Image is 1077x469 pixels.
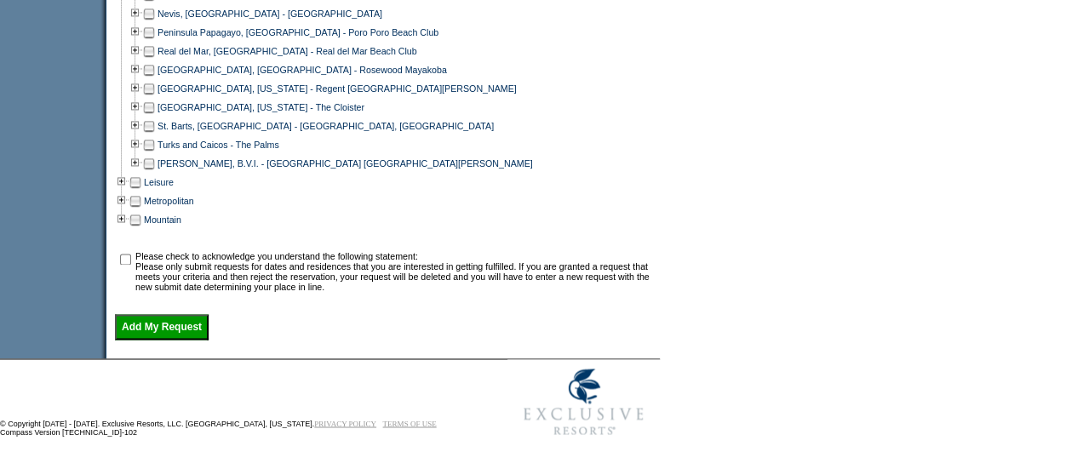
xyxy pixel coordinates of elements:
a: PRIVACY POLICY [314,419,376,427]
img: Exclusive Resorts [507,359,660,444]
input: Add My Request [115,314,209,340]
a: Nevis, [GEOGRAPHIC_DATA] - [GEOGRAPHIC_DATA] [158,9,382,19]
a: Mountain [144,214,181,225]
a: Real del Mar, [GEOGRAPHIC_DATA] - Real del Mar Beach Club [158,46,417,56]
a: [GEOGRAPHIC_DATA], [US_STATE] - Regent [GEOGRAPHIC_DATA][PERSON_NAME] [158,83,517,94]
a: Metropolitan [144,196,194,206]
a: [GEOGRAPHIC_DATA], [US_STATE] - The Cloister [158,102,364,112]
a: Leisure [144,177,174,187]
a: Turks and Caicos - The Palms [158,140,279,150]
td: Please check to acknowledge you understand the following statement: Please only submit requests f... [135,251,654,292]
a: [GEOGRAPHIC_DATA], [GEOGRAPHIC_DATA] - Rosewood Mayakoba [158,65,447,75]
a: [PERSON_NAME], B.V.I. - [GEOGRAPHIC_DATA] [GEOGRAPHIC_DATA][PERSON_NAME] [158,158,533,169]
a: Peninsula Papagayo, [GEOGRAPHIC_DATA] - Poro Poro Beach Club [158,27,438,37]
a: St. Barts, [GEOGRAPHIC_DATA] - [GEOGRAPHIC_DATA], [GEOGRAPHIC_DATA] [158,121,494,131]
a: TERMS OF USE [383,419,437,427]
